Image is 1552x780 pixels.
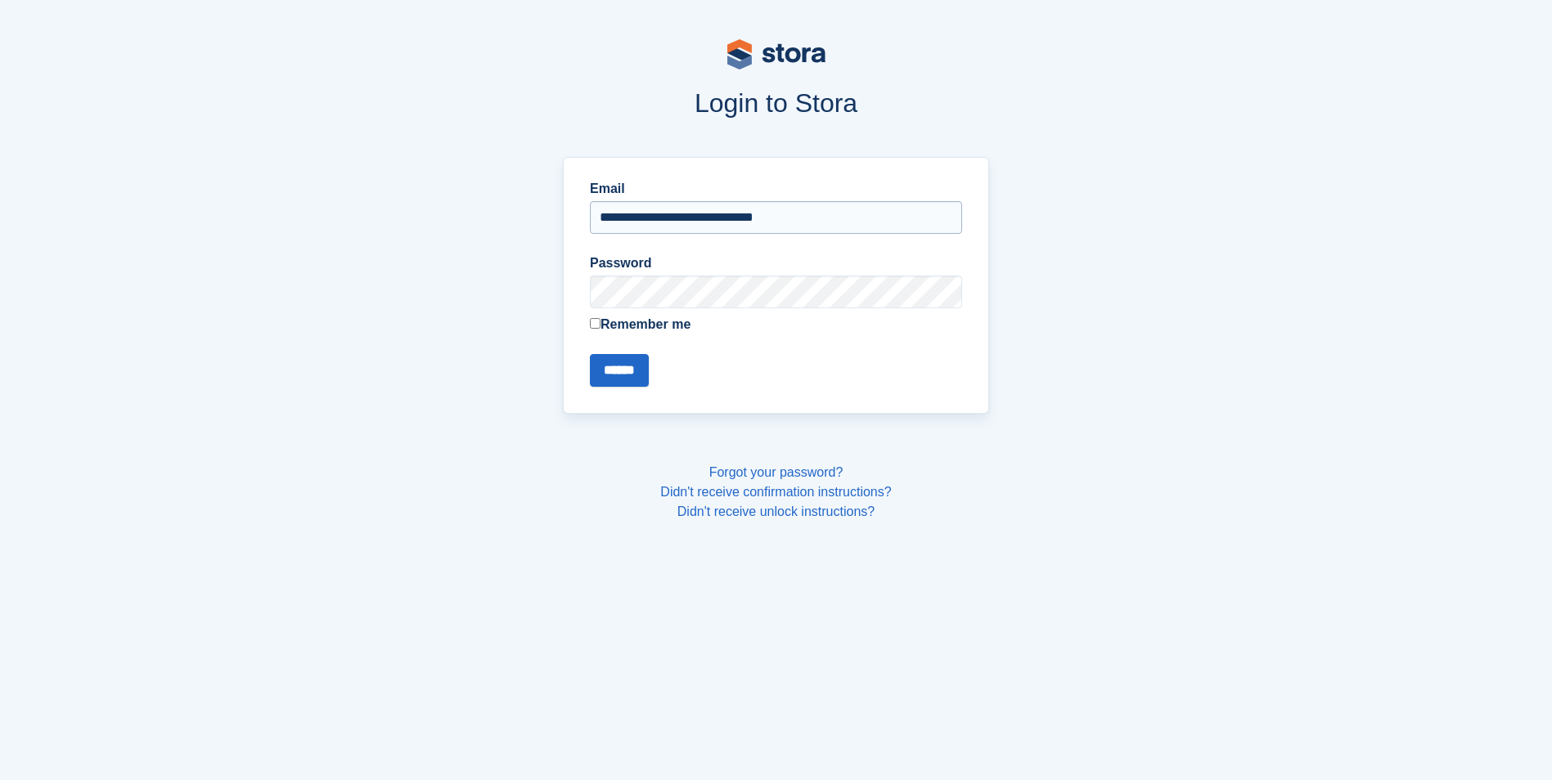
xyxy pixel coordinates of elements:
a: Didn't receive confirmation instructions? [660,485,891,499]
input: Remember me [590,318,601,329]
h1: Login to Stora [251,88,1302,118]
label: Email [590,179,962,199]
img: stora-logo-53a41332b3708ae10de48c4981b4e9114cc0af31d8433b30ea865607fb682f29.svg [727,39,825,69]
a: Forgot your password? [709,465,843,479]
label: Remember me [590,315,962,334]
label: Password [590,253,962,273]
a: Didn't receive unlock instructions? [677,504,875,518]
